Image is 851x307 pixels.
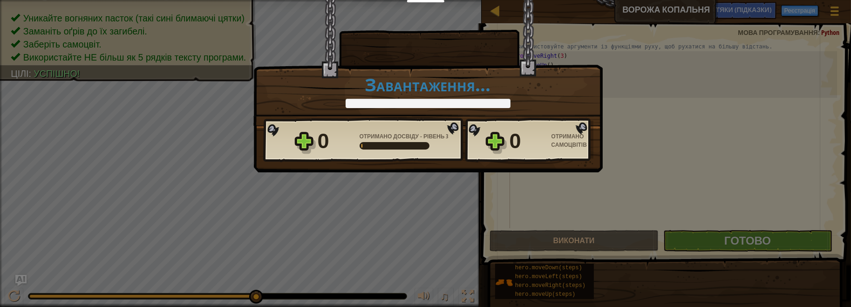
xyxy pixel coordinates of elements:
[263,75,593,94] h1: Завантаження...
[360,132,449,141] div: -
[318,126,354,156] div: 0
[446,132,449,140] span: 3
[510,126,546,156] div: 0
[422,132,446,140] span: Рівень
[360,132,421,140] span: Отримано досвіду
[551,132,593,149] div: Отримано самоцвітів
